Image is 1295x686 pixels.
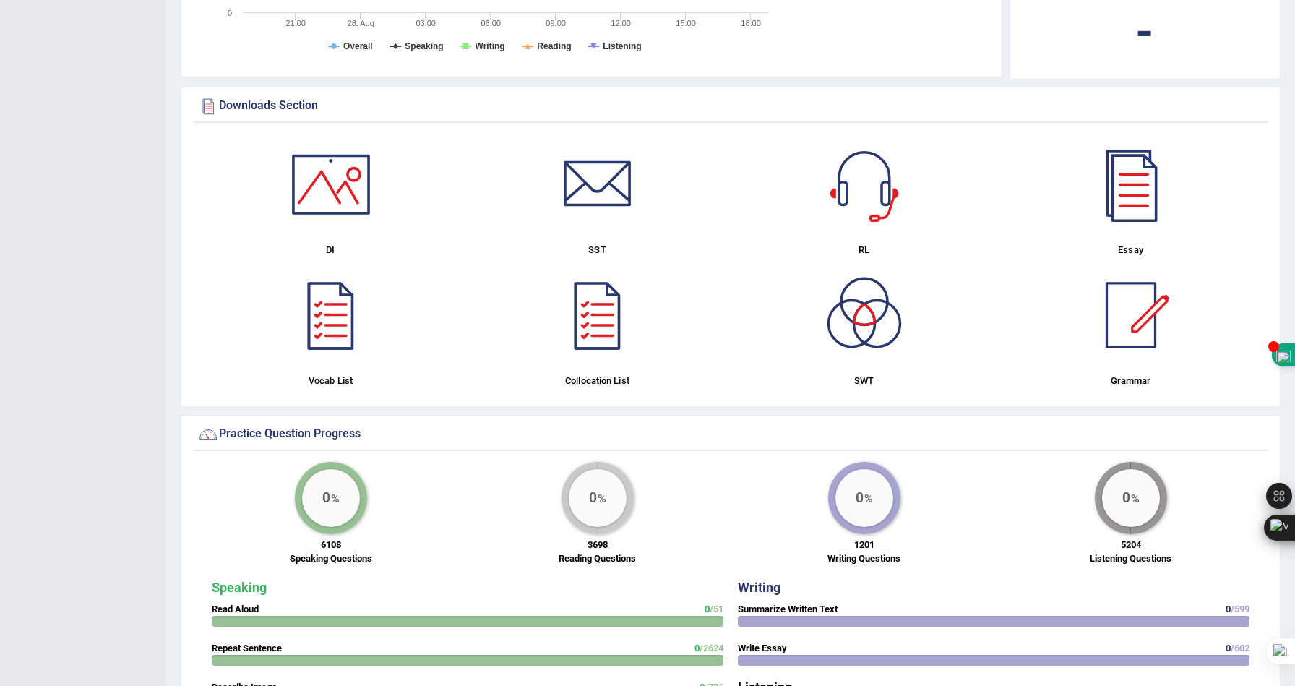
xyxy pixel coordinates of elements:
span: /2624 [700,643,723,653]
tspan: Listening [603,41,641,51]
text: 15:00 [676,19,696,27]
h4: SWT [738,373,990,388]
b: - [1135,4,1154,59]
h4: RL [738,242,990,257]
label: Reading Questions [559,552,636,565]
tspan: Speaking [405,41,443,51]
strong: 6108 [321,539,341,550]
strong: 1201 [854,539,874,550]
div: Practice Question Progress [197,424,1264,445]
label: Speaking Questions [290,552,372,565]
span: 0 [1226,643,1231,653]
div: % [302,469,360,527]
text: 0 [228,9,232,17]
h4: Essay [1004,242,1257,257]
h4: Collocation List [471,373,723,388]
tspan: Writing [476,41,505,51]
strong: Writing [738,580,780,595]
text: 21:00 [285,19,306,27]
div: % [835,469,893,527]
strong: Summarize Written Text [738,604,838,614]
tspan: Reading [537,41,571,51]
span: 0 [705,604,710,614]
strong: Speaking [212,580,267,595]
tspan: 28. Aug [348,19,374,27]
strong: 5204 [1121,539,1141,550]
span: /599 [1231,604,1249,614]
strong: Repeat Sentence [212,643,282,653]
text: 09:00 [546,19,566,27]
tspan: Overall [343,41,373,51]
strong: Write Essay [738,643,787,653]
label: Writing Questions [827,552,900,565]
span: /602 [1231,643,1249,653]
h4: DI [205,242,457,257]
strong: Read Aloud [212,604,259,614]
div: % [1102,469,1160,527]
span: /51 [710,604,723,614]
big: 0 [1122,489,1130,505]
big: 0 [322,489,330,505]
div: % [569,469,627,527]
span: 0 [694,643,700,653]
text: 18:00 [741,19,761,27]
h4: Grammar [1004,373,1257,388]
text: 12:00 [611,19,631,27]
text: 03:00 [416,19,436,27]
label: Listening Questions [1090,552,1171,565]
div: Downloads Section [197,95,1264,117]
span: 0 [1226,604,1231,614]
h4: Vocab List [205,373,457,388]
h4: SST [471,242,723,257]
big: 0 [589,489,597,505]
big: 0 [856,489,864,505]
text: 06:00 [481,19,501,27]
strong: 3698 [588,539,608,550]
